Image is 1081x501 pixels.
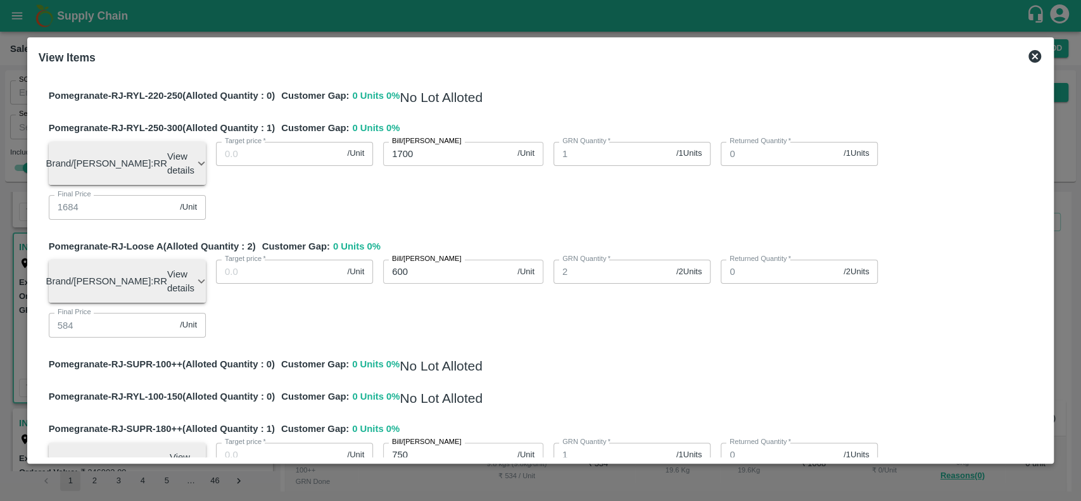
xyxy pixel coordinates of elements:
[721,260,838,284] input: 0
[225,254,266,264] label: Target price
[167,149,194,178] p: View details
[392,136,462,146] label: Bill/[PERSON_NAME]
[225,136,266,146] label: Target price
[333,239,381,260] span: 0 Units 0 %
[49,121,275,135] span: Pomegranate-RJ-RYL-250-300 (Alloted Quantity : 1 )
[562,254,610,264] label: GRN Quantity
[167,267,194,296] p: View details
[352,89,400,111] span: 0 Units 0 %
[844,266,869,278] span: / 2 Units
[400,390,483,407] h5: No Lot Alloted
[39,51,96,64] b: View Items
[49,142,206,186] div: Brand/[PERSON_NAME]:RRView details
[347,148,364,160] span: /Unit
[844,148,869,160] span: / 1 Units
[275,390,352,405] span: Customer Gap:
[676,266,702,278] span: / 2 Units
[49,313,175,337] input: Final Price
[517,148,534,160] span: /Unit
[49,357,275,373] span: Pomegranate-RJ-SUPR-100++ (Alloted Quantity : 0 )
[721,142,838,166] input: 0
[275,357,352,373] span: Customer Gap:
[347,266,364,278] span: /Unit
[517,449,534,461] span: /Unit
[225,437,266,447] label: Target price
[400,357,483,375] h5: No Lot Alloted
[58,189,91,200] label: Final Price
[275,89,352,105] span: Customer Gap:
[43,456,170,472] h6: Brand/[PERSON_NAME]: AKS
[352,422,400,442] span: 0 Units 0 %
[49,195,175,219] input: Final Price
[180,319,197,331] span: /Unit
[216,142,343,166] input: 0.0
[352,357,400,379] span: 0 Units 0 %
[49,239,256,253] span: Pomegranate-RJ-Loose A (Alloted Quantity : 2 )
[46,273,167,289] h6: Brand/[PERSON_NAME]: RR
[347,449,364,461] span: /Unit
[517,266,534,278] span: /Unit
[844,449,869,461] span: / 1 Units
[676,449,702,461] span: / 1 Units
[352,390,400,412] span: 0 Units 0 %
[216,443,343,467] input: 0.0
[730,136,791,146] label: Returned Quantity
[275,121,352,135] span: Customer Gap:
[170,450,197,479] p: View details
[49,390,275,405] span: Pomegranate-RJ-RYL-100-150 (Alloted Quantity : 0 )
[49,443,206,486] div: Brand/[PERSON_NAME]:AKSView details
[676,148,702,160] span: / 1 Units
[392,254,462,264] label: Bill/[PERSON_NAME]
[256,239,333,253] span: Customer Gap:
[180,201,197,213] span: /Unit
[562,437,610,447] label: GRN Quantity
[730,254,791,264] label: Returned Quantity
[216,260,343,284] input: 0.0
[49,260,206,303] div: Brand/[PERSON_NAME]:RRView details
[392,437,462,447] label: Bill/[PERSON_NAME]
[49,89,275,105] span: Pomegranate-RJ-RYL-220-250 (Alloted Quantity : 0 )
[400,89,483,106] h5: No Lot Alloted
[352,121,400,141] span: 0 Units 0 %
[46,155,167,172] h6: Brand/[PERSON_NAME]: RR
[49,422,275,436] span: Pomegranate-RJ-SUPR-180++ (Alloted Quantity : 1 )
[58,307,91,317] label: Final Price
[730,437,791,447] label: Returned Quantity
[275,422,352,436] span: Customer Gap:
[721,443,838,467] input: 0
[562,136,610,146] label: GRN Quantity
